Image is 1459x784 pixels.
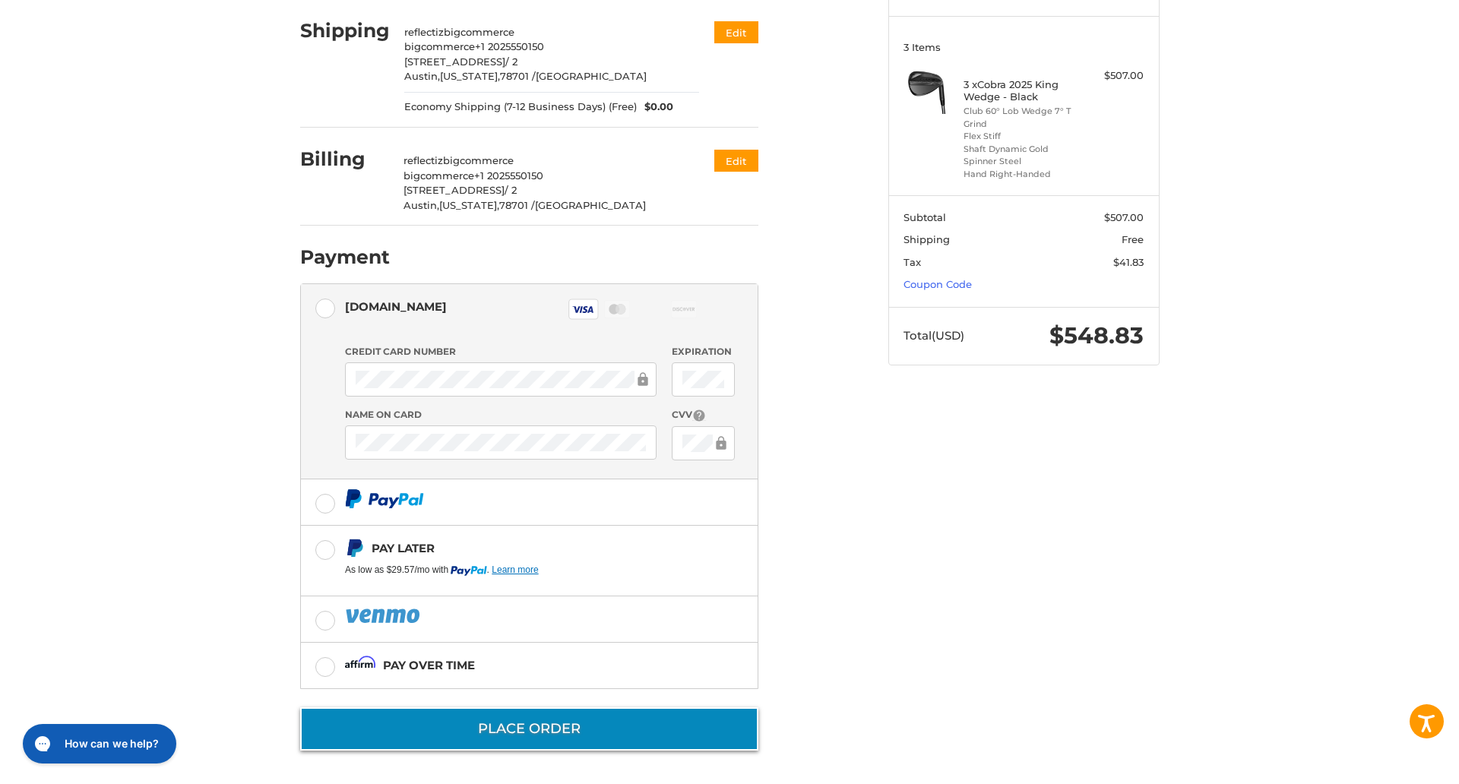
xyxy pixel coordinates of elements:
[500,70,536,82] span: 78701 /
[714,150,758,172] button: Edit
[535,199,646,211] span: [GEOGRAPHIC_DATA]
[505,55,517,68] span: / 2
[49,17,144,33] h2: How can we help?
[404,199,439,211] span: Austin,
[964,130,1080,143] li: Flex Stiff
[345,408,657,422] label: Name on Card
[904,278,972,290] a: Coupon Code
[345,345,657,359] label: Credit Card Number
[714,21,758,43] button: Edit
[345,294,447,319] div: [DOMAIN_NAME]
[404,55,505,68] span: [STREET_ADDRESS]
[505,184,517,196] span: / 2
[345,564,663,577] iframe: PayPal Message 1
[1049,321,1144,349] span: $548.83
[404,154,443,166] span: reflectiz
[439,199,499,211] span: [US_STATE],
[904,328,964,343] span: Total (USD)
[300,19,390,43] h2: Shipping
[300,245,390,269] h2: Payment
[904,256,921,268] span: Tax
[1084,68,1144,84] div: $507.00
[444,26,514,38] span: bigcommerce
[345,539,364,558] img: Pay Later icon
[672,408,735,422] label: CVV
[964,105,1080,130] li: Club 60° Lob Wedge 7° T Grind
[372,536,663,561] div: Pay Later
[964,168,1080,181] li: Hand Right-Handed
[8,5,161,45] button: Gorgias live chat
[637,100,673,115] span: $0.00
[404,70,440,82] span: Austin,
[404,184,505,196] span: [STREET_ADDRESS]
[345,656,375,675] img: Affirm icon
[904,211,946,223] span: Subtotal
[474,169,543,182] span: +1 2025550150
[499,199,535,211] span: 78701 /
[964,78,1080,103] h4: 3 x Cobra 2025 King Wedge - Black
[383,653,475,678] div: Pay over time
[964,143,1080,168] li: Shaft Dynamic Gold Spinner Steel
[440,70,500,82] span: [US_STATE],
[672,345,735,359] label: Expiration
[904,233,950,245] span: Shipping
[404,100,637,115] span: Economy Shipping (7-12 Business Days) (Free)
[1104,211,1144,223] span: $507.00
[300,707,758,751] button: Place Order
[1122,233,1144,245] span: Free
[536,70,647,82] span: [GEOGRAPHIC_DATA]
[475,40,544,52] span: +1 2025550150
[300,147,389,171] h2: Billing
[904,41,1144,53] h3: 3 Items
[345,606,423,625] img: PayPal icon
[404,26,444,38] span: reflectiz
[345,489,424,508] img: PayPal icon
[404,169,474,182] span: bigcommerce
[443,154,514,166] span: bigcommerce
[1113,256,1144,268] span: $41.83
[404,40,475,52] span: bigcommerce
